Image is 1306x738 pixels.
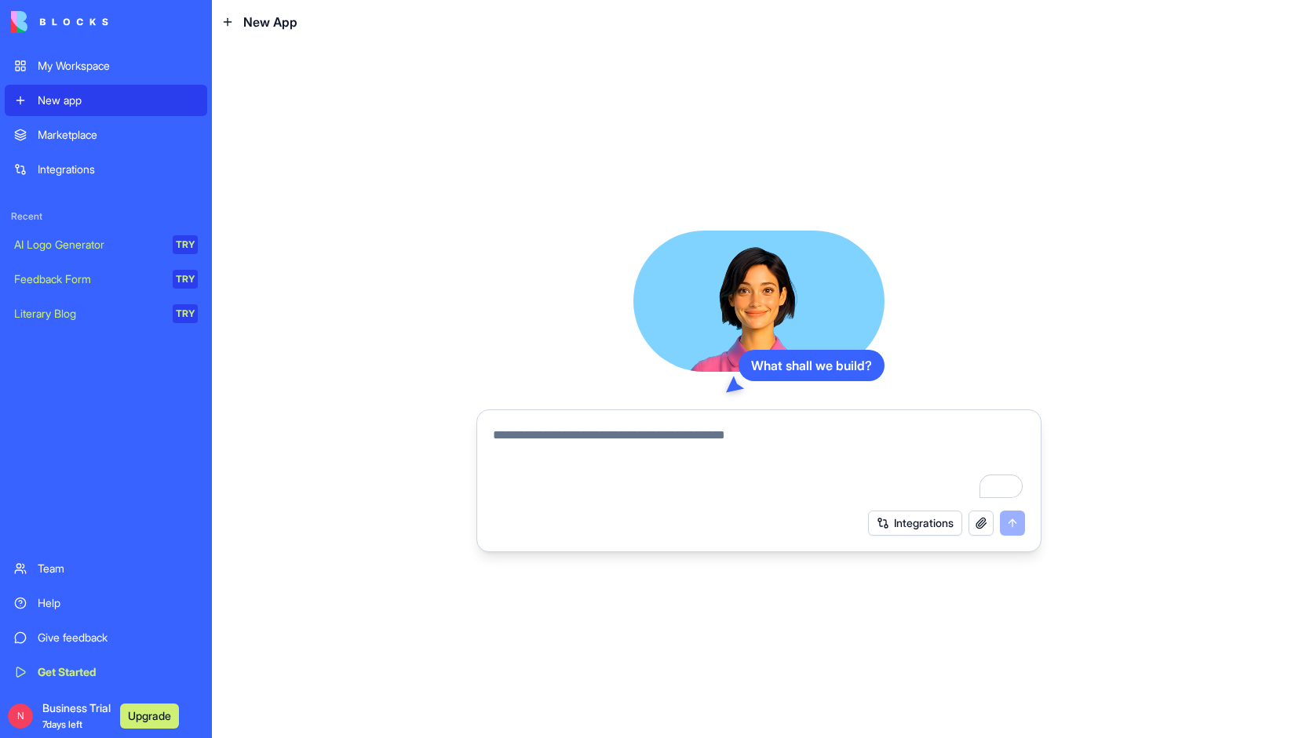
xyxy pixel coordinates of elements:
[493,426,1025,501] textarea: To enrich screen reader interactions, please activate Accessibility in Grammarly extension settings
[5,656,207,688] a: Get Started
[42,718,82,730] span: 7 days left
[173,304,198,323] div: TRY
[5,229,207,260] a: AI Logo GeneratorTRY
[5,587,207,619] a: Help
[14,306,162,322] div: Literary Blog
[5,210,207,223] span: Recent
[243,13,297,31] span: New App
[5,119,207,151] a: Marketplace
[5,154,207,185] a: Integrations
[38,127,198,143] div: Marketplace
[739,350,885,381] div: What shall we build?
[14,271,162,287] div: Feedback Form
[38,58,198,74] div: My Workspace
[173,235,198,254] div: TRY
[38,93,198,108] div: New app
[5,85,207,116] a: New app
[14,237,162,253] div: AI Logo Generator
[38,162,198,177] div: Integrations
[11,11,108,33] img: logo
[868,511,962,536] button: Integrations
[38,664,198,680] div: Get Started
[5,50,207,82] a: My Workspace
[42,700,111,732] span: Business Trial
[173,270,198,289] div: TRY
[5,553,207,584] a: Team
[38,630,198,645] div: Give feedback
[5,298,207,329] a: Literary BlogTRY
[38,561,198,576] div: Team
[8,703,33,729] span: N
[38,595,198,611] div: Help
[120,703,179,729] button: Upgrade
[5,264,207,295] a: Feedback FormTRY
[5,622,207,653] a: Give feedback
